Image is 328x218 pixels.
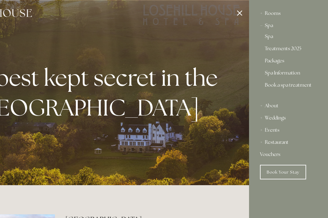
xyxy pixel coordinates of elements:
[265,34,312,41] a: Spa
[260,19,317,32] div: Spa
[260,148,317,161] a: Vouchers
[260,124,317,136] div: Events
[265,83,312,92] a: Book a spa treatment
[260,7,317,19] div: Rooms
[260,112,317,124] div: Weddings
[265,71,312,78] a: Spa Information
[265,46,312,54] a: Treatments 2025
[260,136,317,148] div: Restaurant
[260,165,306,179] a: Book Your Stay
[260,100,317,112] div: About
[265,58,312,66] a: Packages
